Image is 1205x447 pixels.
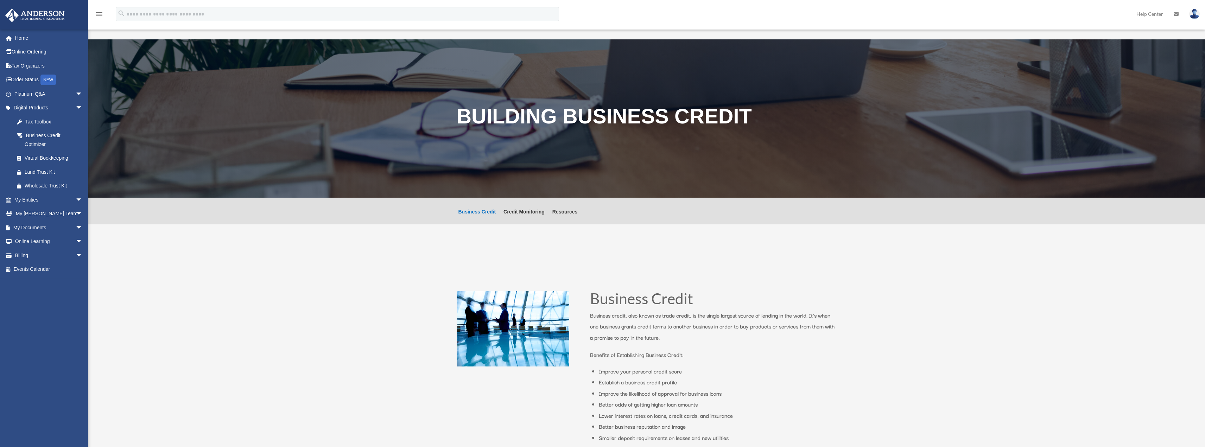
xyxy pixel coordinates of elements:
img: business people talking in office [457,291,569,366]
li: Improve your personal credit score [599,366,836,377]
span: arrow_drop_down [76,221,90,235]
span: arrow_drop_down [76,248,90,263]
p: Benefits of Establishing Business Credit: [590,349,836,360]
a: My Entitiesarrow_drop_down [5,193,93,207]
a: Online Ordering [5,45,93,59]
li: Better odds of getting higher loan amounts [599,399,836,410]
a: Credit Monitoring [503,209,545,224]
li: Improve the likelihood of approval for business loans [599,388,836,399]
p: Business credit, also known as trade credit, is the single largest source of lending in the world... [590,310,836,350]
span: arrow_drop_down [76,235,90,249]
a: Tax Toolbox [10,115,93,129]
a: Land Trust Kit [10,165,93,179]
a: My [PERSON_NAME] Teamarrow_drop_down [5,207,93,221]
span: arrow_drop_down [76,193,90,207]
img: Anderson Advisors Platinum Portal [3,8,67,22]
div: Land Trust Kit [25,168,84,177]
a: Digital Productsarrow_drop_down [5,101,93,115]
a: Home [5,31,93,45]
a: Tax Organizers [5,59,93,73]
a: Order StatusNEW [5,73,93,87]
span: arrow_drop_down [76,101,90,115]
span: arrow_drop_down [76,87,90,101]
div: Tax Toolbox [25,117,84,126]
li: Establish a business credit profile [599,377,836,388]
img: User Pic [1189,9,1200,19]
h1: Building Business Credit [457,106,837,130]
i: menu [95,10,103,18]
div: Wholesale Trust Kit [25,181,84,190]
a: Online Learningarrow_drop_down [5,235,93,249]
span: arrow_drop_down [76,207,90,221]
div: NEW [40,75,56,85]
li: Better business reputation and image [599,421,836,432]
div: Virtual Bookkeeping [25,154,84,162]
a: Events Calendar [5,262,93,276]
li: Smaller deposit requirements on leases and new utilities [599,432,836,443]
a: Platinum Q&Aarrow_drop_down [5,87,93,101]
a: menu [95,12,103,18]
div: Business Credit Optimizer [25,131,81,148]
a: My Documentsarrow_drop_down [5,221,93,235]
a: Billingarrow_drop_down [5,248,93,262]
i: search [118,9,125,17]
a: Virtual Bookkeeping [10,151,93,165]
a: Resources [552,209,578,224]
h1: Business Credit [590,291,836,310]
li: Lower interest rates on loans, credit cards, and insurance [599,410,836,421]
a: Business Credit [458,209,496,224]
a: Business Credit Optimizer [10,129,90,151]
a: Wholesale Trust Kit [10,179,93,193]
